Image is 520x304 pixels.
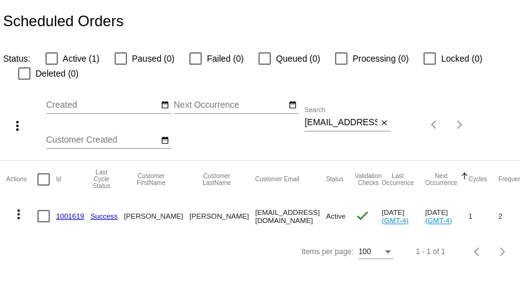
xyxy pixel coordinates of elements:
span: Status: [3,54,31,64]
span: Active [326,212,346,220]
button: Change sorting for Id [56,176,61,183]
mat-icon: date_range [288,100,297,110]
mat-icon: check [355,208,370,223]
button: Next page [447,112,472,137]
input: Next Occurrence [174,100,286,110]
mat-icon: close [380,118,389,128]
a: 1001619 [56,212,84,220]
span: Paused (0) [132,51,174,66]
button: Change sorting for LastProcessingCycleId [90,169,113,189]
button: Change sorting for CustomerLastName [189,173,243,186]
mat-cell: [DATE] [382,198,425,234]
input: Created [46,100,158,110]
mat-header-cell: Validation Checks [355,161,382,198]
mat-icon: date_range [161,100,169,110]
button: Change sorting for LastOccurrenceUtc [382,173,414,186]
button: Change sorting for Status [326,176,343,183]
a: (GMT-4) [382,216,409,224]
button: Previous page [465,239,490,264]
button: Change sorting for CustomerFirstName [124,173,178,186]
div: 1 - 1 of 1 [416,247,445,256]
span: Failed (0) [207,51,243,66]
h2: Scheduled Orders [3,12,123,30]
button: Change sorting for CustomerEmail [255,176,300,183]
input: Customer Created [46,135,158,145]
a: (GMT-4) [425,216,452,224]
mat-header-cell: Actions [6,161,37,198]
mat-icon: more_vert [10,118,25,133]
span: Queued (0) [276,51,320,66]
mat-cell: [DATE] [425,198,469,234]
span: Active (1) [63,51,100,66]
mat-icon: date_range [161,136,169,146]
button: Change sorting for NextOccurrenceUtc [425,173,458,186]
button: Clear [377,116,390,130]
span: Processing (0) [352,51,409,66]
mat-select: Items per page: [359,248,394,257]
button: Next page [490,239,515,264]
div: Items per page: [301,247,353,256]
span: Deleted (0) [35,66,78,81]
a: Success [90,212,118,220]
mat-icon: more_vert [11,207,26,222]
mat-cell: [PERSON_NAME] [189,198,255,234]
span: Locked (0) [441,51,482,66]
mat-cell: [PERSON_NAME] [124,198,189,234]
button: Change sorting for Cycles [468,176,487,183]
mat-cell: [EMAIL_ADDRESS][DOMAIN_NAME] [255,198,326,234]
mat-cell: 1 [468,198,498,234]
input: Search [305,118,377,128]
span: 100 [359,247,371,256]
button: Previous page [422,112,447,137]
